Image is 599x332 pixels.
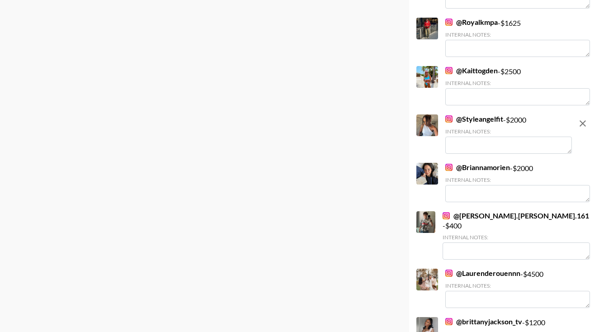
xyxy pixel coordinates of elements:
[445,282,590,289] div: Internal Notes:
[445,19,453,26] img: Instagram
[445,114,503,123] a: @Styleangelfit
[445,66,498,75] a: @Kaittogden
[445,18,498,27] a: @Royalkmpa
[443,212,450,219] img: Instagram
[445,270,453,277] img: Instagram
[443,211,589,220] a: @[PERSON_NAME].[PERSON_NAME].161
[445,114,572,154] div: - $ 2000
[445,128,572,135] div: Internal Notes:
[443,211,590,260] div: - $ 400
[445,318,453,325] img: Instagram
[443,234,590,241] div: Internal Notes:
[445,176,590,183] div: Internal Notes:
[445,115,453,123] img: Instagram
[445,18,590,57] div: - $ 1625
[445,163,590,202] div: - $ 2000
[445,269,590,308] div: - $ 4500
[445,164,453,171] img: Instagram
[445,269,520,278] a: @Laurenderouennn
[445,31,590,38] div: Internal Notes:
[445,80,590,86] div: Internal Notes:
[574,114,592,133] button: remove
[445,317,522,326] a: @brittanyjackson_tv
[445,163,510,172] a: @Briannamorien
[445,67,453,74] img: Instagram
[445,66,590,105] div: - $ 2500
